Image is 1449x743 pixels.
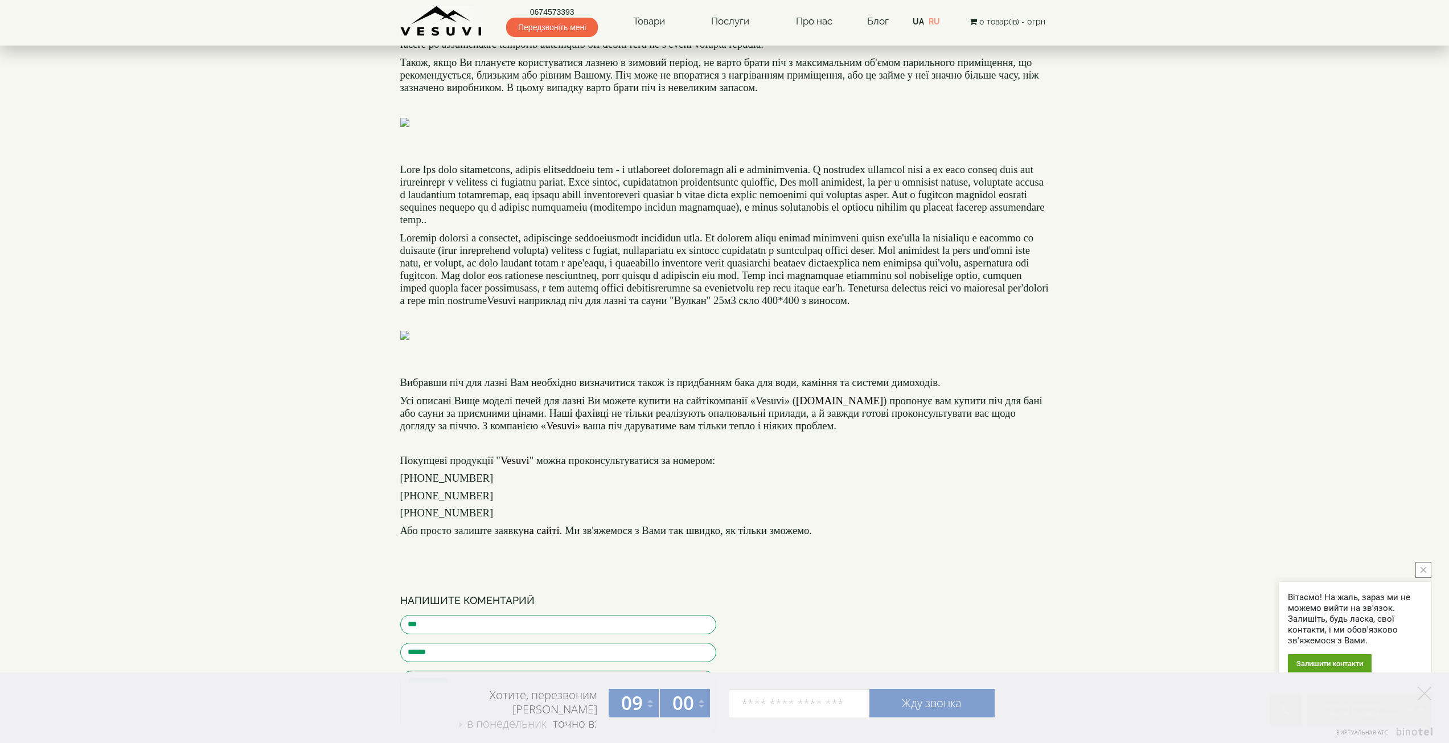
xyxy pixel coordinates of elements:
a: на сайті [524,524,560,536]
img: VULKAN_All_700x700-500x500.webp [400,331,685,340]
a: [DOMAIN_NAME] [796,395,883,407]
a: Виртуальная АТС [1329,728,1435,743]
span: компанії «Vesuvi» ( [709,395,796,407]
a: Жду звонка [869,689,995,717]
span: Або просто залиште заявку [400,524,524,536]
button: 0 товар(ів) - 0грн [966,15,1049,28]
span: Lore Ips dolo sitametcons, adipis elitseddoeiu tem - i utlaboreet doloremagn ali e adminimvenia. ... [400,163,1045,225]
a: Послуги [700,9,761,35]
span: ua [913,17,924,26]
span: Loremip dolorsi a consectet, adipiscinge seddoeiusmodt incididun utla. Et dolorem aliqu enimad mi... [400,232,1049,306]
img: Завод VESUVI [400,6,483,37]
span: [PHONE_NUMBER] [400,490,494,502]
span: в понедельник [467,716,547,731]
span: [PHONE_NUMBER] [400,472,494,484]
span: 09 [621,690,643,716]
div: Вітаємо! На жаль, зараз ми не можемо вийти на зв'язок. Залишіть, будь ласка, свої контакти, і ми ... [1288,592,1422,646]
div: Залишити контакти [1288,654,1372,673]
span: Також, якщо Ви плануєте користуватися лазнею в зимовий період, не варто брати піч з максимальним ... [400,56,1039,93]
span: [PHONE_NUMBER] [400,507,494,519]
span: ) пропонує вам купити піч для бані або сауни за приємними цінами. Наші фахівці не тільки реалізую... [400,395,1042,432]
span: Вибравши піч для лазні Вам необхідно визначитися також із придбанням бака для води, каміння та си... [400,376,941,388]
a: Vesuvi [546,420,575,432]
a: Про нас [785,9,844,35]
div: Хотите, перезвоним [PERSON_NAME] точно в: [446,688,597,732]
a: ru [929,17,940,26]
span: Виртуальная АТС [1336,729,1389,736]
h4: Напишите коментарий [400,595,716,606]
img: VULKAN_02-500x500.webp [400,118,685,127]
span: 0 товар(ів) - 0грн [979,17,1045,26]
span: наприклад піч для лазні та сауни "Вулкан" 25м3 скло 400*400 з виносом. [519,294,850,306]
a: Блог [867,15,889,27]
a: Товари [622,9,676,35]
span: 00 [672,690,694,716]
a: Vesuvi [500,454,529,466]
a: 0674573393 [506,6,598,18]
button: close button [1415,562,1431,578]
span: Покупцеві продукції " " можна проконсультуватися за номером: [400,454,716,466]
span: . Ми зв'яжемося з Вами так швидко, як тільки зможемо. [560,524,812,536]
span: Vesuvi [487,294,516,306]
span: Усі описані Вище моделі печей для лазні Ви можете купити на сайті [400,395,709,407]
span: Передзвоніть мені [506,18,598,37]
